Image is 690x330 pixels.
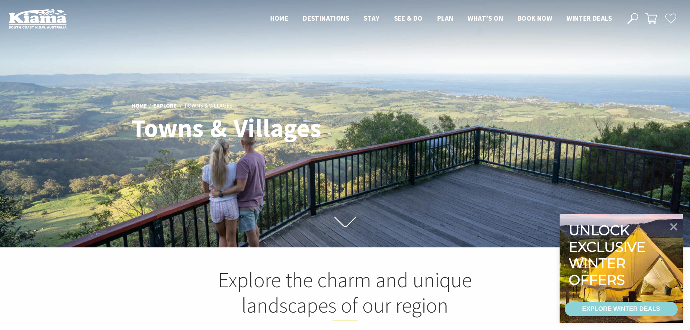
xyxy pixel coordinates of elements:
[9,9,67,29] img: Kiama Logo
[184,101,233,110] li: Towns & Villages
[565,302,678,316] a: EXPLORE WINTER DEALS
[394,14,423,22] span: See & Do
[303,14,349,22] span: Destinations
[131,102,147,110] a: Home
[518,14,552,22] span: Book now
[566,14,612,22] span: Winter Deals
[203,267,487,321] h2: Explore the charm and unique landscapes of our region
[582,302,660,316] div: EXPLORE WINTER DEALS
[270,14,289,22] span: Home
[153,102,177,110] a: Explore
[569,222,649,288] div: Unlock exclusive winter offers
[131,114,336,142] h1: Towns & Villages
[263,13,619,25] nav: Main Menu
[468,14,503,22] span: What’s On
[364,14,380,22] span: Stay
[437,14,453,22] span: Plan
